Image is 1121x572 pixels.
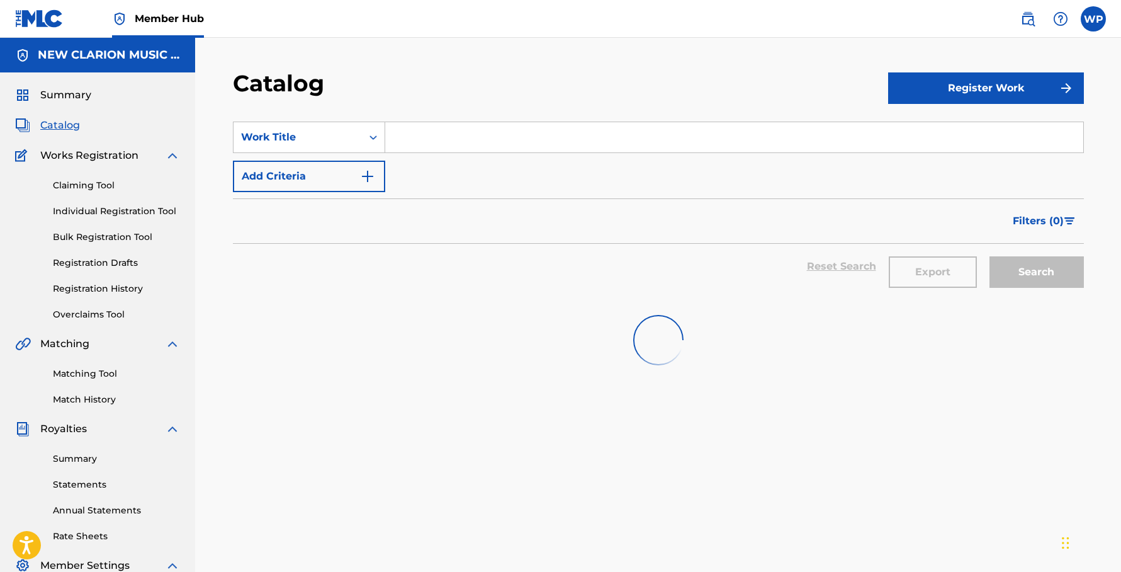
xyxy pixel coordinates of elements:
button: Filters (0) [1005,205,1084,237]
a: Statements [53,478,180,491]
img: Accounts [15,48,30,63]
span: Member Hub [135,11,204,26]
a: Match History [53,393,180,406]
a: Claiming Tool [53,179,180,192]
a: Registration History [53,282,180,295]
img: 9d2ae6d4665cec9f34b9.svg [360,169,375,184]
img: f7272a7cc735f4ea7f67.svg [1059,81,1074,96]
img: expand [165,148,180,163]
img: Summary [15,88,30,103]
img: expand [165,336,180,352]
img: Catalog [15,118,30,133]
a: Individual Registration Tool [53,205,180,218]
img: Top Rightsholder [112,11,127,26]
a: SummarySummary [15,88,91,103]
span: Summary [40,88,91,103]
div: User Menu [1081,6,1106,31]
h5: NEW CLARION MUSIC GROUP [38,48,180,62]
a: Overclaims Tool [53,308,180,321]
div: Work Title [241,130,354,145]
div: Drag [1062,524,1069,562]
span: Filters ( 0 ) [1013,214,1064,229]
iframe: Chat Widget [1058,512,1121,572]
a: Bulk Registration Tool [53,231,180,244]
span: Matching [40,336,89,352]
img: filter [1064,217,1075,225]
a: Summary [53,452,180,466]
img: expand [165,421,180,437]
button: Register Work [888,72,1084,104]
div: Help [1048,6,1073,31]
a: Registration Drafts [53,256,180,270]
a: Matching Tool [53,367,180,380]
span: Catalog [40,118,80,133]
img: Works Registration [15,148,31,163]
img: search [1020,11,1035,26]
img: MLC Logo [15,9,64,28]
img: Royalties [15,421,30,437]
button: Add Criteria [233,161,385,192]
iframe: Resource Center [1086,374,1121,478]
form: Search Form [233,122,1084,300]
span: Works Registration [40,148,138,163]
a: CatalogCatalog [15,118,80,133]
a: Rate Sheets [53,530,180,543]
h2: Catalog [233,69,330,98]
img: preloader [633,315,684,365]
a: Annual Statements [53,504,180,517]
a: Public Search [1015,6,1040,31]
span: Royalties [40,421,87,437]
img: Matching [15,336,31,352]
img: help [1053,11,1068,26]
